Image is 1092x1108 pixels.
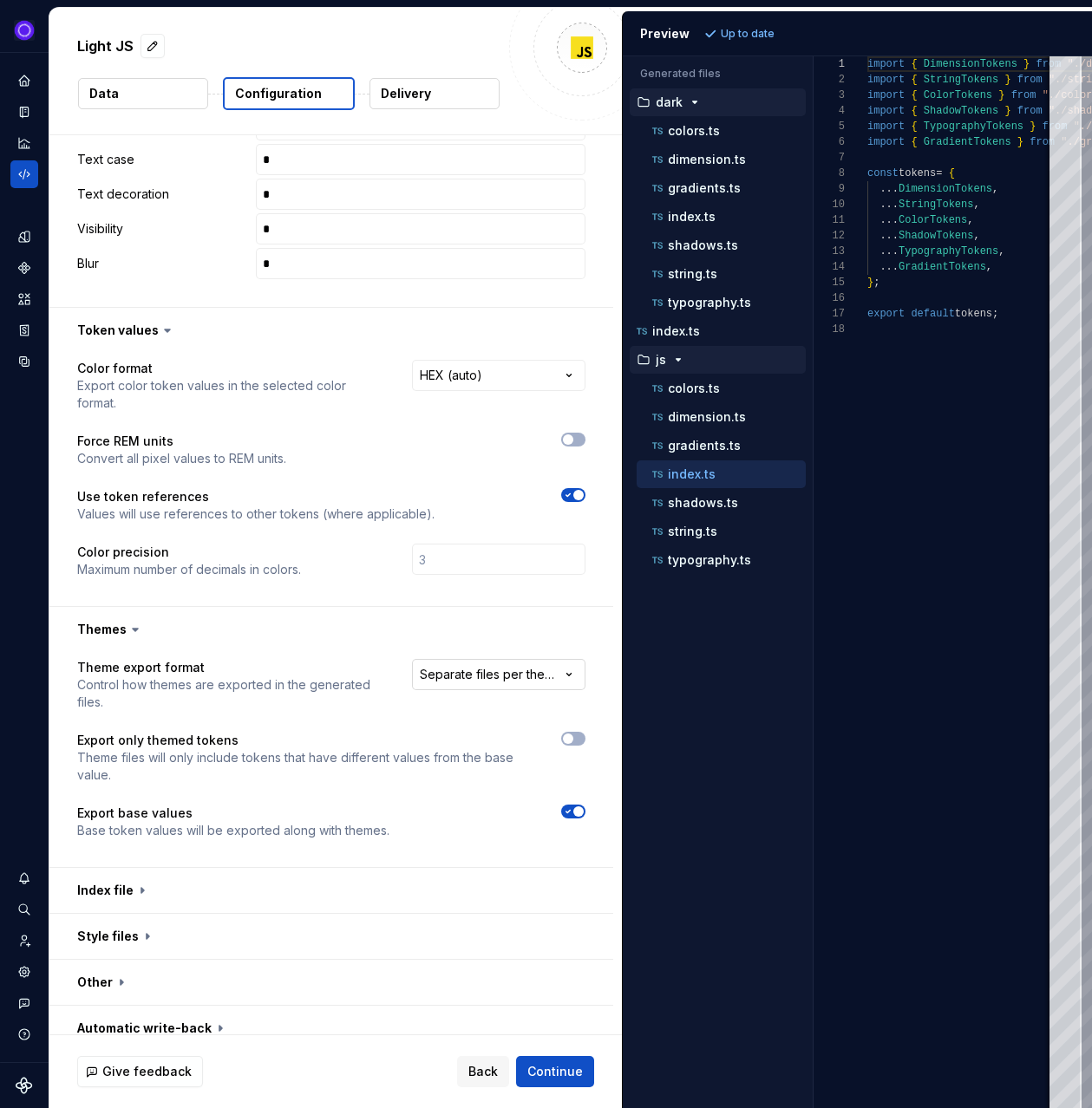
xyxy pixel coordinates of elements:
[10,160,38,188] a: Code automation
[879,245,899,257] span: ...
[10,316,38,344] div: Storybook stories
[77,36,134,56] p: Light JS
[867,58,905,70] span: import
[911,89,917,101] span: {
[10,223,38,251] div: Design tokens
[668,124,720,138] p: colors.ts
[77,220,249,238] p: Visibility
[77,488,435,505] p: Use token references
[814,134,845,150] div: 6
[637,150,806,169] button: dimension.ts
[10,927,38,955] div: Invite team
[527,1063,583,1080] span: Continue
[899,199,973,211] span: StringTokens
[923,121,1023,133] span: TypographyTokens
[867,167,899,179] span: const
[630,322,806,341] button: index.ts
[867,308,905,320] span: export
[516,1056,594,1087] button: Continue
[814,290,845,306] div: 16
[814,166,845,181] div: 8
[923,89,991,101] span: ColorTokens
[369,78,500,109] button: Delivery
[637,121,806,140] button: colors.ts
[77,561,301,578] p: Maximum number of decimals in colors.
[637,407,806,427] button: dimension.ts
[1017,74,1043,86] span: from
[879,261,899,273] span: ...
[911,308,954,320] span: default
[640,25,690,42] div: Preview
[668,381,720,395] p: colors.ts
[640,67,795,81] p: Generated files
[637,207,806,226] button: index.ts
[867,277,873,289] span: }
[1036,58,1061,70] span: from
[637,436,806,455] button: gradients.ts
[14,20,35,41] img: 868fd657-9a6c-419b-b302-5d6615f36a2c.png
[1010,89,1036,101] span: from
[879,214,899,226] span: ...
[992,308,998,320] span: ;
[973,230,979,242] span: ,
[899,245,998,257] span: TypographyTokens
[985,261,991,273] span: ,
[954,308,991,320] span: tokens
[10,129,38,157] div: Analytics
[637,293,806,312] button: typography.ts
[78,78,208,109] button: Data
[656,95,683,109] p: dark
[1023,58,1030,70] span: }
[998,245,1004,257] span: ,
[656,353,666,367] p: js
[899,261,986,273] span: GradientTokens
[77,186,249,203] p: Text decoration
[911,74,917,86] span: {
[911,136,917,148] span: {
[77,676,381,711] p: Control how themes are exported in the generated files.
[668,553,751,567] p: typography.ts
[235,85,322,102] p: Configuration
[814,56,845,72] div: 1
[936,167,942,179] span: =
[873,277,879,289] span: ;
[1004,74,1010,86] span: }
[77,659,381,676] p: Theme export format
[973,199,979,211] span: ,
[10,348,38,375] div: Data sources
[899,214,967,226] span: ColorTokens
[77,544,301,561] p: Color precision
[1030,121,1036,133] span: }
[668,153,746,166] p: dimension.ts
[998,89,1004,101] span: }
[814,181,845,197] div: 9
[867,89,905,101] span: import
[10,285,38,313] div: Assets
[668,210,716,224] p: index.ts
[77,360,381,377] p: Color format
[668,296,751,310] p: typography.ts
[814,306,845,322] div: 17
[814,119,845,134] div: 5
[89,85,119,102] p: Data
[637,551,806,570] button: typography.ts
[77,805,389,822] p: Export base values
[814,322,845,337] div: 18
[10,98,38,126] a: Documentation
[668,267,717,281] p: string.ts
[77,822,389,839] p: Base token values will be exported along with themes.
[630,93,806,112] button: dark
[814,212,845,228] div: 11
[102,1063,192,1080] span: Give feedback
[668,525,717,538] p: string.ts
[223,77,355,110] button: Configuration
[381,85,431,102] p: Delivery
[10,896,38,923] div: Search ⌘K
[10,864,38,892] button: Notifications
[992,183,998,195] span: ,
[814,88,845,103] div: 3
[814,275,845,290] div: 15
[923,74,997,86] span: StringTokens
[948,167,954,179] span: {
[10,254,38,282] div: Components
